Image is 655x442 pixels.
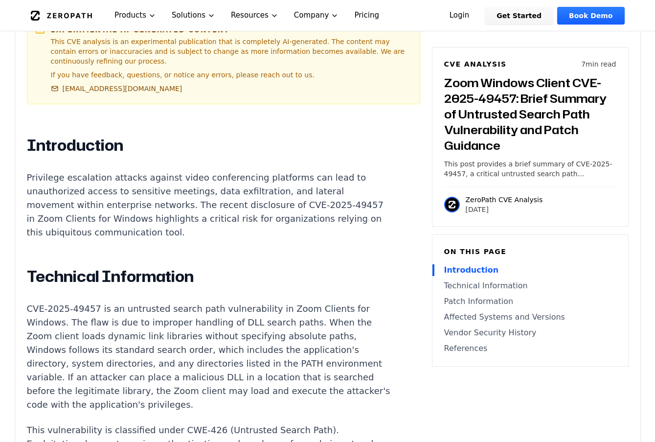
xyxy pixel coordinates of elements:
h6: On this page [444,247,616,256]
a: Introduction [444,264,616,276]
h3: Zoom Windows Client CVE-2025-49457: Brief Summary of Untrusted Search Path Vulnerability and Patc... [444,75,616,153]
h6: CVE Analysis [444,59,507,69]
img: ZeroPath CVE Analysis [444,197,460,212]
a: [EMAIL_ADDRESS][DOMAIN_NAME] [51,84,182,93]
a: Get Started [485,7,553,24]
p: If you have feedback, questions, or notice any errors, please reach out to us. [51,70,412,80]
a: Login [438,7,481,24]
a: Vendor Security History [444,327,616,339]
a: Book Demo [557,7,624,24]
p: ZeroPath CVE Analysis [466,195,543,205]
p: [DATE] [466,205,543,214]
h2: Introduction [27,136,391,155]
p: 7 min read [581,59,616,69]
p: This CVE analysis is an experimental publication that is completely AI-generated. The content may... [51,37,412,66]
a: Patch Information [444,296,616,307]
a: Affected Systems and Versions [444,311,616,323]
p: Privilege escalation attacks against video conferencing platforms can lead to unauthorized access... [27,171,391,239]
a: Technical Information [444,280,616,292]
p: CVE-2025-49457 is an untrusted search path vulnerability in Zoom Clients for Windows. The flaw is... [27,302,391,412]
h2: Technical Information [27,267,391,286]
p: This post provides a brief summary of CVE-2025-49457, a critical untrusted search path vulnerabil... [444,159,616,179]
a: References [444,343,616,354]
